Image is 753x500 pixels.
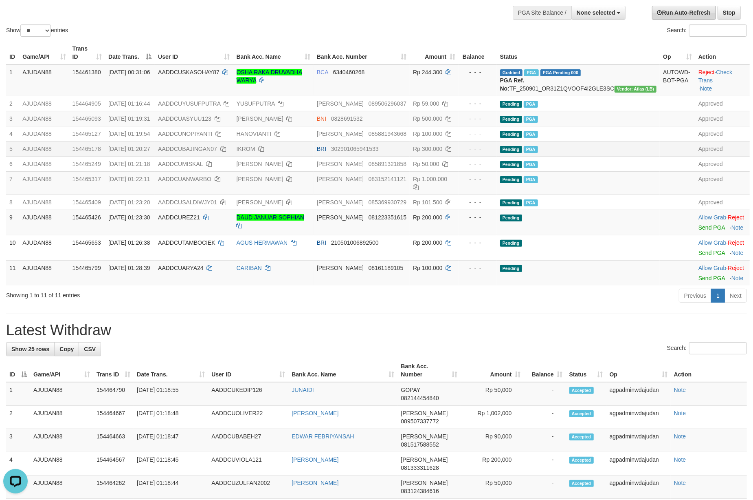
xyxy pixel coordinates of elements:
td: AJUDAN88 [19,195,69,210]
a: Allow Grab [698,265,726,271]
a: Note [700,85,712,92]
span: Marked by agpadminwdajudan [524,69,538,76]
span: [PERSON_NAME] [317,131,364,137]
th: Action [695,41,750,64]
div: - - - [462,145,493,153]
td: 9 [6,210,19,235]
span: [PERSON_NAME] [317,161,364,167]
span: [DATE] 01:26:38 [108,239,150,246]
span: AADDCUSALDIWJY01 [158,199,217,206]
span: AADDCUYUSUFPUTRA [158,100,220,107]
td: AADDCUZULFAN2002 [208,476,288,499]
span: AADDCUMISKAL [158,161,203,167]
span: 154465127 [72,131,101,137]
span: Copy 083152141121 to clipboard [369,176,406,182]
span: Copy 085369930729 to clipboard [369,199,406,206]
span: [PERSON_NAME] [317,214,364,221]
a: Allow Grab [698,214,726,221]
span: [DATE] 01:16:44 [108,100,150,107]
span: GOPAY [401,387,420,393]
a: Reject [728,214,744,221]
td: - [524,429,566,452]
span: Pending [500,176,522,183]
a: Allow Grab [698,239,726,246]
th: Balance: activate to sort column ascending [524,359,566,382]
td: 4 [6,126,19,141]
div: - - - [462,264,493,272]
td: agpadminwdajudan [606,406,671,429]
a: Copy [54,342,79,356]
td: · [695,235,750,260]
td: [DATE] 01:18:44 [134,476,208,499]
a: Note [674,410,686,416]
span: CSV [84,346,96,352]
a: [PERSON_NAME] [237,176,283,182]
a: Note [731,250,744,256]
span: Show 25 rows [11,346,49,352]
td: 3 [6,429,30,452]
td: 10 [6,235,19,260]
span: [DATE] 01:21:18 [108,161,150,167]
span: [DATE] 00:31:06 [108,69,150,75]
th: Status [497,41,660,64]
span: Pending [500,199,522,206]
span: AADDCUSKASOHAY87 [158,69,220,75]
span: Rp 200.000 [413,214,442,221]
span: Accepted [569,410,594,417]
span: Pending [500,131,522,138]
td: 8 [6,195,19,210]
a: OSHA RAKA DRUVADHA WARYA [237,69,303,84]
label: Search: [667,342,747,354]
td: AJUDAN88 [19,141,69,156]
span: AADDCUARYA24 [158,265,204,271]
a: Note [731,275,744,281]
span: [PERSON_NAME] [401,410,448,416]
th: Bank Acc. Number: activate to sort column ascending [314,41,410,64]
div: - - - [462,160,493,168]
span: [PERSON_NAME] [401,433,448,440]
span: Pending [500,265,522,272]
span: [DATE] 01:28:39 [108,265,150,271]
td: Approved [695,195,750,210]
div: - - - [462,175,493,183]
h1: Latest Withdraw [6,322,747,338]
a: Reject [728,265,744,271]
a: DAUD JANUAR SOPHIAN [237,214,304,221]
input: Search: [689,24,747,37]
span: 154461380 [72,69,101,75]
td: 2 [6,96,19,111]
span: 154465426 [72,214,101,221]
td: [DATE] 01:18:55 [134,382,208,406]
span: Rp 200.000 [413,239,442,246]
th: User ID: activate to sort column ascending [155,41,233,64]
span: Copy 083124384616 to clipboard [401,488,439,494]
td: · · [695,64,750,96]
a: JUNAIDI [292,387,314,393]
a: Show 25 rows [6,342,55,356]
th: Op: activate to sort column ascending [660,41,695,64]
span: Accepted [569,434,594,440]
td: - [524,406,566,429]
span: Rp 500.000 [413,115,442,122]
td: Approved [695,171,750,195]
th: Action [671,359,747,382]
div: - - - [462,130,493,138]
td: AJUDAN88 [19,260,69,285]
span: Accepted [569,457,594,464]
td: 154464567 [93,452,134,476]
td: AJUDAN88 [30,429,93,452]
th: Date Trans.: activate to sort column ascending [134,359,208,382]
a: Note [674,387,686,393]
span: AADDCUANWARBO [158,176,211,182]
span: BRI [317,146,326,152]
td: Rp 200,000 [461,452,524,476]
span: [DATE] 01:19:54 [108,131,150,137]
td: 6 [6,156,19,171]
th: Bank Acc. Number: activate to sort column ascending [397,359,461,382]
a: 1 [711,289,725,303]
span: Rp 59.000 [413,100,439,107]
div: PGA Site Balance / [513,6,571,20]
a: [PERSON_NAME] [292,456,338,463]
span: Rp 1.000.000 [413,176,447,182]
input: Search: [689,342,747,354]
